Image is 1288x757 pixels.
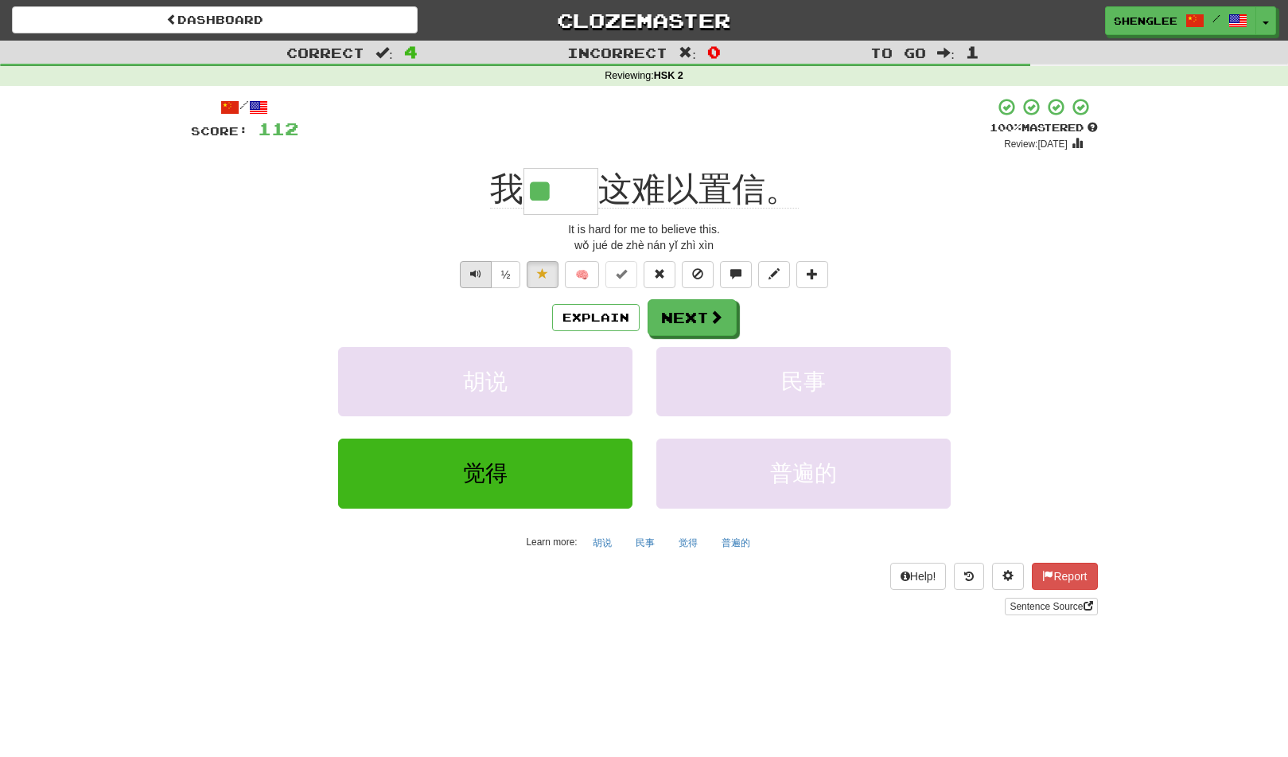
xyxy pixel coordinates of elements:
[648,299,737,336] button: Next
[990,121,1098,135] div: Mastered
[460,261,492,288] button: Play sentence audio (ctl+space)
[258,119,298,139] span: 112
[781,369,826,394] span: 民事
[713,531,759,555] button: 普遍的
[490,170,523,209] span: 我
[937,46,955,60] span: :
[679,46,696,60] span: :
[605,261,637,288] button: Set this sentence to 100% Mastered (alt+m)
[404,42,418,61] span: 4
[990,121,1021,134] span: 100 %
[966,42,979,61] span: 1
[1114,14,1177,28] span: shenglee
[796,261,828,288] button: Add to collection (alt+a)
[286,45,364,60] span: Correct
[1005,598,1097,615] a: Sentence Source
[567,45,667,60] span: Incorrect
[376,46,393,60] span: :
[644,261,675,288] button: Reset to 0% Mastered (alt+r)
[1032,563,1097,590] button: Report
[338,347,632,416] button: 胡说
[656,439,951,508] button: 普遍的
[954,563,984,590] button: Round history (alt+y)
[758,261,790,288] button: Edit sentence (alt+d)
[870,45,926,60] span: To go
[191,124,248,138] span: Score:
[565,261,599,288] button: 🧠
[463,369,508,394] span: 胡说
[654,70,683,81] strong: HSK 2
[1105,6,1256,35] a: shenglee /
[627,531,663,555] button: 民事
[770,461,837,486] span: 普遍的
[890,563,947,590] button: Help!
[670,531,706,555] button: 觉得
[1212,13,1220,24] span: /
[457,261,521,288] div: Text-to-speech controls
[442,6,847,34] a: Clozemaster
[191,97,298,117] div: /
[656,347,951,416] button: 民事
[338,439,632,508] button: 觉得
[720,261,752,288] button: Discuss sentence (alt+u)
[12,6,418,33] a: Dashboard
[527,261,558,288] button: Unfavorite sentence (alt+f)
[491,261,521,288] button: ½
[584,531,621,555] button: 胡说
[598,170,799,209] span: 这难以置信。
[707,42,721,61] span: 0
[526,537,577,548] small: Learn more:
[191,221,1098,237] div: It is hard for me to believe this.
[682,261,714,288] button: Ignore sentence (alt+i)
[1004,139,1068,150] small: Review: [DATE]
[463,461,508,486] span: 觉得
[191,237,1098,253] div: wǒ jué de zhè nán yǐ zhì xìn
[552,304,640,331] button: Explain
